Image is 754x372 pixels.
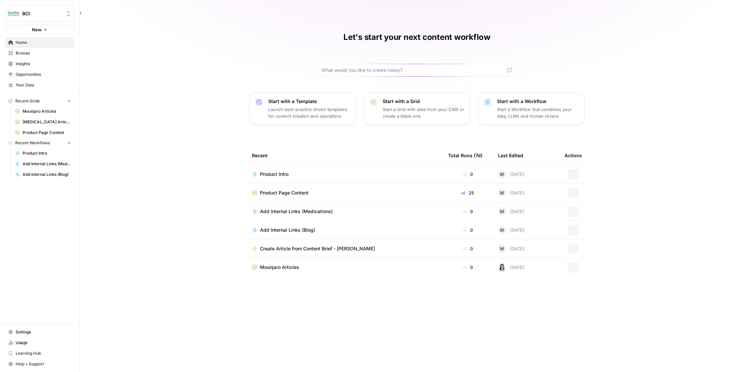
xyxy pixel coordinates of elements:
[23,108,71,114] span: Mounjaro Articles
[5,348,74,359] a: Learning Hub
[260,227,315,233] span: Add Internal Links (Blog)
[268,106,350,119] p: Launch best-practice driven templates for content creation and operations
[321,67,504,73] input: What would you like to create today?
[343,32,490,43] h1: Let's start your next content workflow
[16,40,71,46] span: Home
[12,106,74,117] a: Mounjaro Articles
[5,96,74,106] button: Recent Grids
[260,189,309,196] span: Product Page Content
[5,327,74,337] a: Settings
[23,150,71,156] span: Product Intro
[23,161,71,167] span: Add Internal Links (Medications)
[383,106,464,119] p: Start a Grid with data from your CMS or create a blank one
[12,117,74,127] a: [MEDICAL_DATA] Articles
[16,329,71,335] span: Settings
[500,208,504,215] span: M
[12,148,74,159] a: Product Intro
[500,227,504,233] span: M
[23,130,71,136] span: Product Page Content
[498,263,506,271] img: o5ihwofzv8qs9qx8tgaced5xajsg
[500,171,504,178] span: M
[252,264,438,271] a: Mounjaro Articles
[252,146,438,165] div: Recent
[5,5,74,22] button: Workspace: BCI
[268,98,350,105] p: Start with a Template
[252,189,438,196] a: Product Page Content
[16,82,71,88] span: Your Data
[448,227,487,233] div: 0
[252,171,438,178] a: Product Intro
[252,208,438,215] a: Add Internal Links (Medications)
[448,146,482,165] div: Total Runs (7d)
[260,245,375,252] span: Create Article from Content Brief - [PERSON_NAME]
[16,350,71,356] span: Learning Hub
[497,98,579,105] p: Start with a Workflow
[15,98,40,104] span: Recent Grids
[249,92,356,125] button: Start with a TemplateLaunch best-practice driven templates for content creation and operations
[23,119,71,125] span: [MEDICAL_DATA] Articles
[498,226,524,234] div: [DATE]
[5,359,74,369] button: Help + Support
[23,172,71,178] span: Add Internal Links (Blog)
[478,92,584,125] button: Start with a WorkflowStart a Workflow that combines your data, LLMs and human review
[15,140,50,146] span: Recent Workflows
[16,61,71,67] span: Insights
[565,146,582,165] div: Actions
[252,245,438,252] a: Create Article from Content Brief - [PERSON_NAME]
[364,92,470,125] button: Start with a GridStart a Grid with data from your CMS or create a blank one
[497,106,579,119] p: Start a Workflow that combines your data, LLMs and human review
[22,10,63,17] span: BCI
[16,340,71,346] span: Usage
[5,69,74,80] a: Opportunities
[498,207,524,215] div: [DATE]
[260,208,333,215] span: Add Internal Links (Medications)
[500,189,504,196] span: M
[12,159,74,169] a: Add Internal Links (Medications)
[498,263,524,271] div: [DATE]
[5,37,74,48] a: Home
[500,245,504,252] span: M
[5,48,74,59] a: Browse
[16,50,71,56] span: Browse
[448,189,487,196] div: 25
[260,171,289,178] span: Product Intro
[252,227,438,233] a: Add Internal Links (Blog)
[448,264,487,271] div: 0
[32,26,42,33] span: New
[16,361,71,367] span: Help + Support
[448,208,487,215] div: 0
[498,189,524,197] div: [DATE]
[448,171,487,178] div: 0
[498,245,524,253] div: [DATE]
[5,59,74,69] a: Insights
[8,8,20,20] img: BCI Logo
[383,98,464,105] p: Start with a Grid
[5,138,74,148] button: Recent Workflows
[5,25,74,35] button: New
[498,146,523,165] div: Last Edited
[12,169,74,180] a: Add Internal Links (Blog)
[5,337,74,348] a: Usage
[5,80,74,90] a: Your Data
[448,245,487,252] div: 0
[498,170,524,178] div: [DATE]
[16,71,71,77] span: Opportunities
[260,264,299,271] span: Mounjaro Articles
[12,127,74,138] a: Product Page Content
